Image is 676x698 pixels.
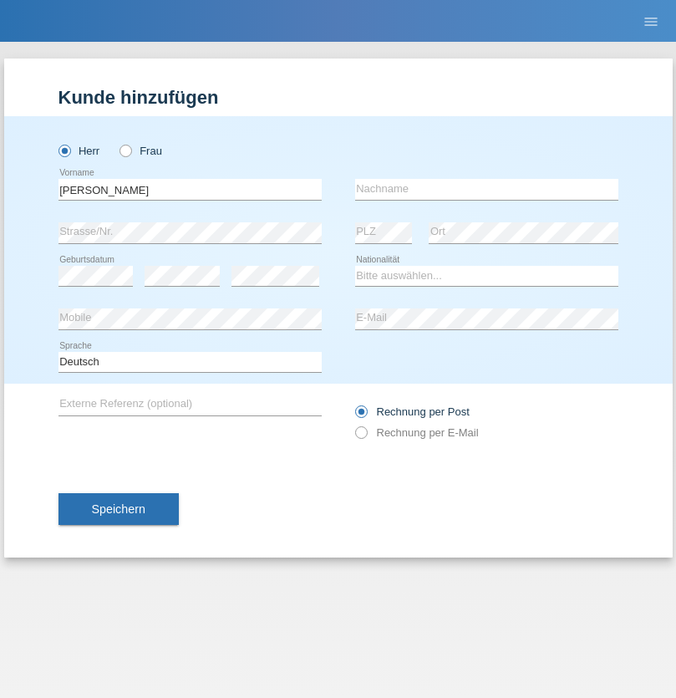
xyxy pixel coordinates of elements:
[355,426,366,447] input: Rechnung per E-Mail
[119,145,130,155] input: Frau
[119,145,162,157] label: Frau
[355,426,479,439] label: Rechnung per E-Mail
[58,493,179,525] button: Speichern
[643,13,659,30] i: menu
[58,145,69,155] input: Herr
[58,145,100,157] label: Herr
[92,502,145,516] span: Speichern
[634,16,668,26] a: menu
[355,405,470,418] label: Rechnung per Post
[355,405,366,426] input: Rechnung per Post
[58,87,618,108] h1: Kunde hinzufügen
